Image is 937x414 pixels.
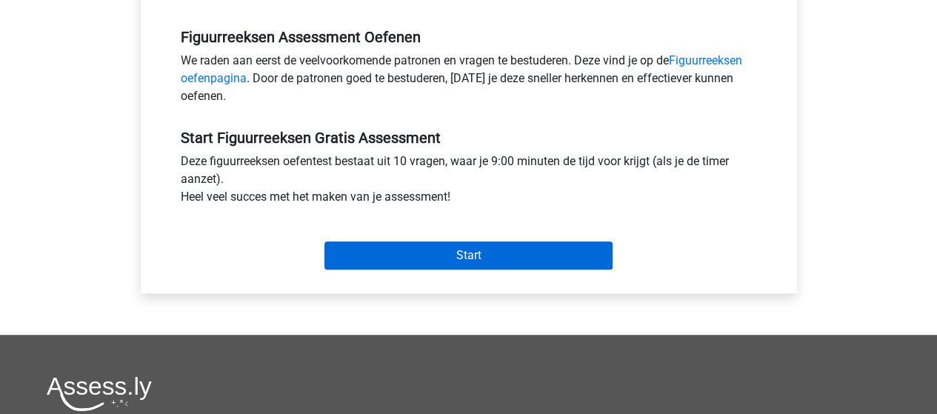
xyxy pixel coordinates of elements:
[170,153,768,212] div: Deze figuurreeksen oefentest bestaat uit 10 vragen, waar je 9:00 minuten de tijd voor krijgt (als...
[170,52,768,111] div: We raden aan eerst de veelvoorkomende patronen en vragen te bestuderen. Deze vind je op de . Door...
[181,28,757,46] h5: Figuurreeksen Assessment Oefenen
[181,129,757,147] h5: Start Figuurreeksen Gratis Assessment
[47,376,152,411] img: Assessly logo
[324,241,613,270] input: Start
